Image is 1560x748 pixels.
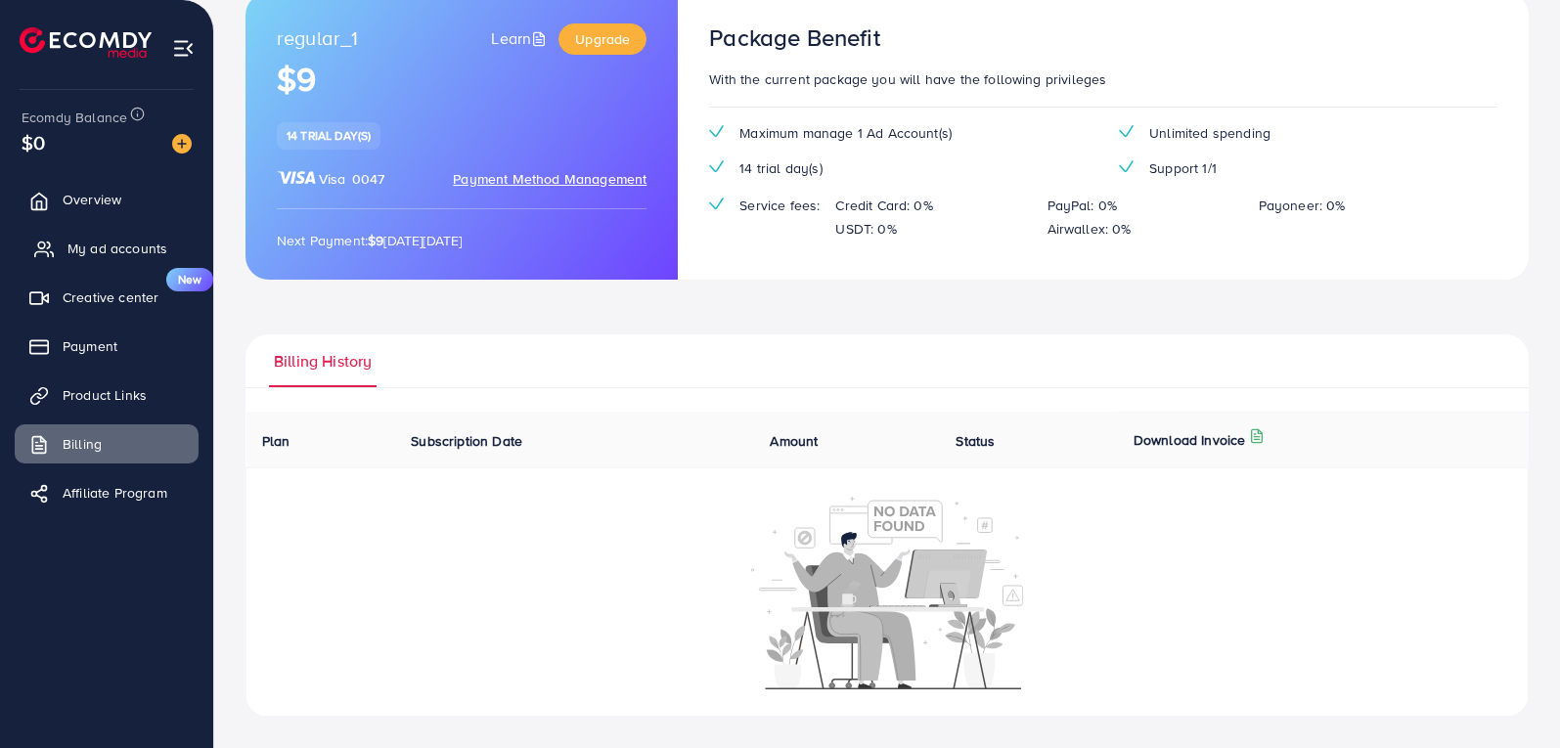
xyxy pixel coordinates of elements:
span: Service fees: [739,196,820,215]
p: PayPal: 0% [1047,194,1118,217]
a: Payment [15,327,199,366]
span: 0047 [352,169,385,189]
span: Status [956,431,995,451]
span: Support 1/1 [1149,158,1217,178]
img: logo [20,27,152,58]
span: Billing [63,434,102,454]
img: No account [751,494,1023,689]
span: Subscription Date [411,431,522,451]
span: My ad accounts [67,239,167,258]
p: Airwallex: 0% [1047,217,1132,241]
a: Overview [15,180,199,219]
p: USDT: 0% [835,217,896,241]
img: menu [172,37,195,60]
span: $0 [22,128,45,156]
img: tick [709,125,724,138]
a: Learn [491,27,551,50]
span: New [166,268,213,291]
h3: Package Benefit [709,23,879,52]
span: Upgrade [575,29,630,49]
span: Overview [63,190,121,209]
h1: $9 [277,60,646,100]
p: Credit Card: 0% [835,194,932,217]
span: Maximum manage 1 Ad Account(s) [739,123,952,143]
span: Visa [319,169,346,189]
p: Next Payment: [DATE][DATE] [277,229,646,252]
p: Download Invoice [1134,428,1246,452]
img: tick [709,198,724,210]
span: Unlimited spending [1149,123,1270,143]
a: Billing [15,424,199,463]
a: Upgrade [558,23,646,55]
span: Billing History [274,350,372,373]
strong: $9 [368,231,383,250]
span: regular_1 [277,23,358,55]
span: Affiliate Program [63,483,167,503]
span: Product Links [63,385,147,405]
span: 14 trial day(s) [739,158,822,178]
a: My ad accounts [15,229,199,268]
iframe: Chat [1477,660,1545,733]
span: Payment Method Management [453,169,646,189]
a: Affiliate Program [15,473,199,512]
span: Amount [770,431,818,451]
img: image [172,134,192,154]
p: With the current package you will have the following privileges [709,67,1497,91]
a: Product Links [15,375,199,415]
span: Plan [262,431,290,451]
span: Payment [63,336,117,356]
span: Ecomdy Balance [22,108,127,127]
img: tick [709,160,724,173]
img: tick [1119,160,1134,173]
a: Creative centerNew [15,278,199,317]
span: Creative center [63,287,158,307]
p: Payoneer: 0% [1259,194,1346,217]
img: tick [1119,125,1134,138]
img: brand [277,169,316,186]
span: 14 trial day(s) [287,127,371,144]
